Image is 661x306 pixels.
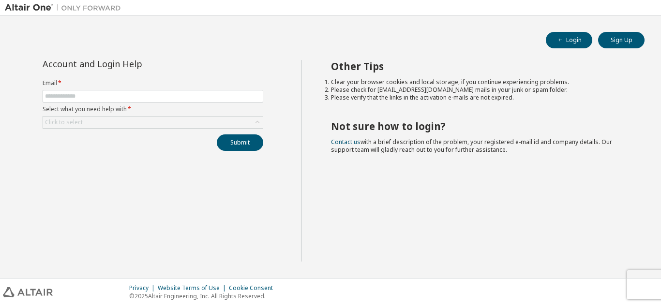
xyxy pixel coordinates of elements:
[598,32,645,48] button: Sign Up
[129,284,158,292] div: Privacy
[331,60,628,73] h2: Other Tips
[45,118,83,126] div: Click to select
[331,138,612,154] span: with a brief description of the problem, your registered e-mail id and company details. Our suppo...
[229,284,279,292] div: Cookie Consent
[43,79,263,87] label: Email
[43,60,219,68] div: Account and Login Help
[331,78,628,86] li: Clear your browser cookies and local storage, if you continue experiencing problems.
[43,105,263,113] label: Select what you need help with
[331,94,628,102] li: Please verify that the links in the activation e-mails are not expired.
[5,3,126,13] img: Altair One
[331,120,628,132] h2: Not sure how to login?
[43,117,263,128] div: Click to select
[3,287,53,297] img: altair_logo.svg
[331,86,628,94] li: Please check for [EMAIL_ADDRESS][DOMAIN_NAME] mails in your junk or spam folder.
[129,292,279,300] p: © 2025 Altair Engineering, Inc. All Rights Reserved.
[217,134,263,151] button: Submit
[546,32,592,48] button: Login
[158,284,229,292] div: Website Terms of Use
[331,138,361,146] a: Contact us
